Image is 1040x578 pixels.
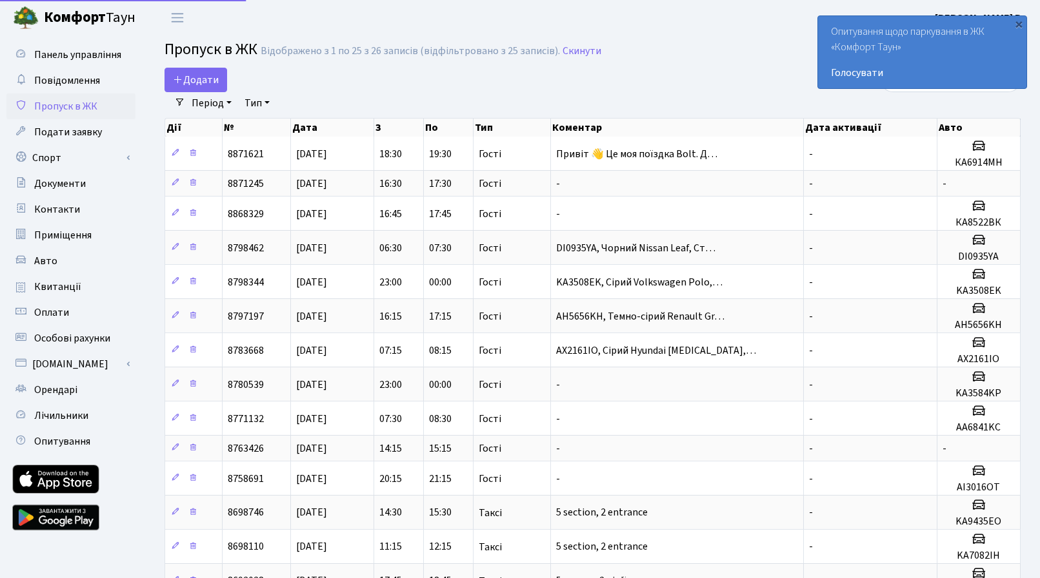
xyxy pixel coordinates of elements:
[161,7,194,28] button: Переключити навігацію
[6,351,135,377] a: [DOMAIN_NAME]
[296,441,327,456] span: [DATE]
[809,441,813,456] span: -
[228,177,264,191] span: 8871245
[296,506,327,520] span: [DATE]
[165,68,227,92] a: Додати
[6,248,135,274] a: Авто
[374,119,424,137] th: З
[943,481,1015,494] h5: AI3016OT
[6,197,135,222] a: Контакти
[228,275,264,289] span: 8798344
[479,443,501,454] span: Гості
[943,550,1015,562] h5: KA7082IH
[943,515,1015,528] h5: KA9435EO
[479,243,501,253] span: Гості
[379,412,402,426] span: 07:30
[34,280,81,294] span: Квитанції
[165,119,223,137] th: Дії
[34,73,100,88] span: Повідомлення
[379,378,402,392] span: 23:00
[379,343,402,358] span: 07:15
[479,209,501,219] span: Гості
[943,387,1015,400] h5: KA3584KP
[809,241,813,255] span: -
[296,177,327,191] span: [DATE]
[6,171,135,197] a: Документи
[34,177,86,191] span: Документи
[6,325,135,351] a: Особові рахунки
[165,38,257,61] span: Пропуск в ЖК
[296,275,327,289] span: [DATE]
[429,378,452,392] span: 00:00
[44,7,106,28] b: Комфорт
[429,472,452,486] span: 21:15
[429,275,452,289] span: 00:00
[556,275,723,289] span: KA3508EK, Сірий Volkswagen Polo,…
[556,309,725,323] span: AH5656KH, Темно-сірий Renault Gr…
[34,99,97,113] span: Пропуск в ЖК
[809,177,813,191] span: -
[379,275,402,289] span: 23:00
[239,92,275,114] a: Тип
[429,441,452,456] span: 15:15
[34,48,121,62] span: Панель управління
[556,207,560,221] span: -
[228,309,264,323] span: 8797197
[429,309,452,323] span: 17:15
[809,275,813,289] span: -
[474,119,551,137] th: Тип
[429,343,452,358] span: 08:15
[809,540,813,554] span: -
[13,5,39,31] img: logo.png
[556,177,560,191] span: -
[34,305,69,320] span: Оплати
[228,241,264,255] span: 8798462
[296,309,327,323] span: [DATE]
[551,119,805,137] th: Коментар
[379,441,402,456] span: 14:15
[479,508,502,518] span: Таксі
[1012,17,1025,30] div: ×
[429,241,452,255] span: 07:30
[818,16,1026,88] div: Опитування щодо паркування в ЖК «Комфорт Таун»
[556,472,560,486] span: -
[563,45,601,57] a: Скинути
[34,331,110,345] span: Особові рахунки
[943,157,1015,169] h5: КА6914МН
[296,241,327,255] span: [DATE]
[228,378,264,392] span: 8780539
[809,207,813,221] span: -
[804,119,937,137] th: Дата активації
[556,378,560,392] span: -
[6,274,135,300] a: Квитанції
[6,377,135,403] a: Орендарі
[291,119,374,137] th: Дата
[429,540,452,554] span: 12:15
[935,10,1025,26] a: [PERSON_NAME] В.
[296,343,327,358] span: [DATE]
[479,345,501,356] span: Гості
[34,409,88,423] span: Лічильники
[429,147,452,161] span: 19:30
[6,222,135,248] a: Приміщення
[228,343,264,358] span: 8783668
[379,506,402,520] span: 14:30
[556,241,715,255] span: DI0935YA, Чорний Nissan Leaf, Ст…
[479,414,501,424] span: Гості
[6,68,135,93] a: Повідомлення
[186,92,237,114] a: Період
[379,309,402,323] span: 16:15
[479,542,502,552] span: Таксі
[809,412,813,426] span: -
[34,202,80,217] span: Контакти
[6,93,135,119] a: Пропуск в ЖК
[479,311,501,322] span: Гості
[479,277,501,287] span: Гості
[379,207,402,221] span: 16:45
[809,309,813,323] span: -
[556,441,560,456] span: -
[379,177,402,191] span: 16:30
[296,378,327,392] span: [DATE]
[809,506,813,520] span: -
[556,540,648,554] span: 5 section, 2 entrance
